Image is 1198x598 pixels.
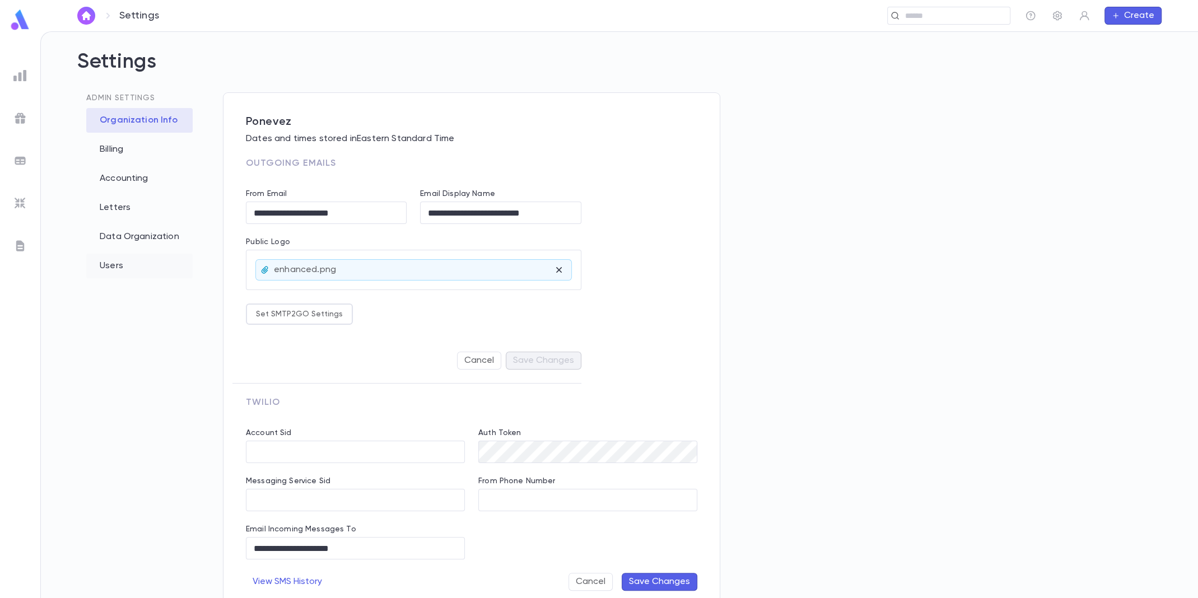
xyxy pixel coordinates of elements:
[478,428,521,437] label: Auth Token
[86,94,155,102] span: Admin Settings
[246,476,330,485] label: Messaging Service Sid
[457,352,501,370] button: Cancel
[86,137,193,162] div: Billing
[13,154,27,167] img: batches_grey.339ca447c9d9533ef1741baa751efc33.svg
[9,9,31,31] img: logo
[246,525,356,534] label: Email Incoming Messages To
[1104,7,1162,25] button: Create
[568,573,613,591] button: Cancel
[77,50,1162,92] h2: Settings
[119,10,159,22] p: Settings
[86,254,193,278] div: Users
[86,195,193,220] div: Letters
[246,133,697,144] p: Dates and times stored in Eastern Standard Time
[246,428,292,437] label: Account Sid
[86,108,193,133] div: Organization Info
[246,237,581,250] p: Public Logo
[246,573,329,591] button: View SMS History
[622,573,697,591] button: Save Changes
[246,303,353,325] button: Set SMTP2GO Settings
[13,197,27,210] img: imports_grey.530a8a0e642e233f2baf0ef88e8c9fcb.svg
[246,159,335,168] span: Outgoing Emails
[246,189,287,198] label: From Email
[478,476,555,485] label: From Phone Number
[13,69,27,82] img: reports_grey.c525e4749d1bce6a11f5fe2a8de1b229.svg
[274,264,336,275] p: enhanced.png
[13,239,27,253] img: letters_grey.7941b92b52307dd3b8a917253454ce1c.svg
[80,11,93,20] img: home_white.a664292cf8c1dea59945f0da9f25487c.svg
[86,225,193,249] div: Data Organization
[246,115,697,129] span: Ponevez
[420,189,495,198] label: Email Display Name
[13,111,27,125] img: campaigns_grey.99e729a5f7ee94e3726e6486bddda8f1.svg
[86,166,193,191] div: Accounting
[246,398,280,407] span: Twilio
